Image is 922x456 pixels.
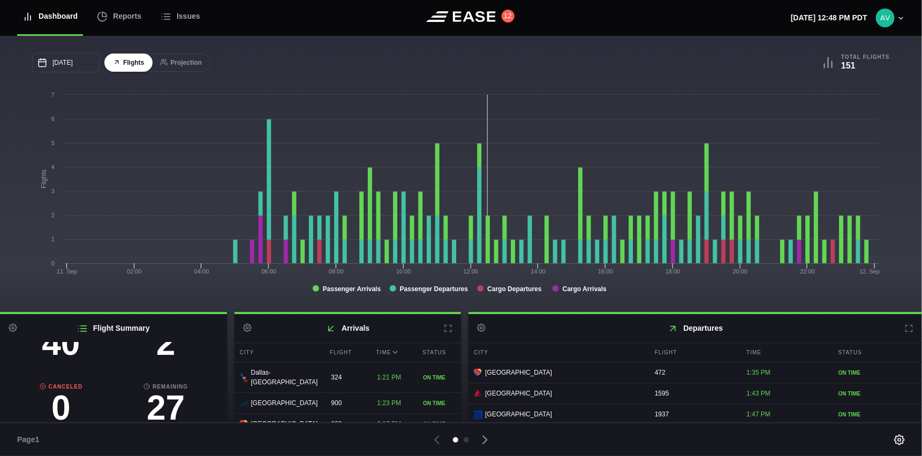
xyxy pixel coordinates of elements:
h3: 40 [9,326,114,360]
div: 1937 [649,404,738,424]
text: 5 [51,140,55,146]
a: Canceled0 [9,383,114,430]
text: 12:00 [464,268,479,275]
button: Flights [104,54,153,72]
div: ON TIME [423,399,456,407]
input: mm/dd/yyyy [32,53,99,72]
text: 08:00 [329,268,344,275]
b: 151 [841,61,856,70]
div: 623 [326,414,369,434]
span: [GEOGRAPHIC_DATA] [485,389,552,398]
div: 324 [326,367,369,387]
text: 02:00 [127,268,142,275]
span: Page 1 [17,434,44,445]
div: City [468,343,647,362]
div: ON TIME [838,411,917,419]
tspan: Cargo Arrivals [563,285,607,293]
div: Status [417,343,461,362]
text: 16:00 [598,268,613,275]
div: 1595 [649,383,738,404]
div: ON TIME [838,390,917,398]
span: 1:47 PM [746,411,770,418]
span: 1:35 PM [746,369,770,376]
b: Canceled [9,383,114,391]
span: 2:17 PM [377,420,401,428]
text: 4 [51,164,55,170]
div: 472 [649,362,738,383]
span: [GEOGRAPHIC_DATA] [485,409,552,419]
text: 22:00 [800,268,815,275]
button: 12 [502,10,515,22]
tspan: Passenger Arrivals [323,285,381,293]
div: Time [741,343,830,362]
span: [GEOGRAPHIC_DATA] [251,398,318,408]
text: 14:00 [531,268,546,275]
b: Remaining [114,383,218,391]
span: 1:43 PM [746,390,770,397]
div: City [235,343,322,362]
text: 3 [51,188,55,194]
h3: 27 [114,391,218,425]
text: 20:00 [733,268,748,275]
div: ON TIME [423,374,456,382]
tspan: Cargo Departures [487,285,542,293]
text: 04:00 [194,268,209,275]
span: 1:23 PM [377,399,401,407]
div: ON TIME [423,420,456,428]
div: 900 [326,393,369,413]
h2: Arrivals [235,314,462,343]
span: [GEOGRAPHIC_DATA] [485,368,552,377]
h3: 2 [114,326,218,360]
span: [GEOGRAPHIC_DATA] [251,419,318,429]
p: [DATE] 12:48 PM PDT [791,12,867,24]
div: Flight [649,343,738,362]
div: Status [833,343,922,362]
div: ON TIME [838,369,917,377]
text: 06:00 [261,268,276,275]
img: 9eca6f7b035e9ca54b5c6e3bab63db89 [876,9,895,27]
tspan: Passenger Departures [400,285,468,293]
span: Dallas-[GEOGRAPHIC_DATA] [251,368,318,387]
text: 1 [51,236,55,242]
tspan: Flights [40,170,48,188]
text: 7 [51,92,55,98]
text: 10:00 [396,268,411,275]
tspan: 12. Sep [859,268,880,275]
button: Projection [152,54,210,72]
b: Total Flights [841,54,890,60]
text: 0 [51,260,55,267]
span: 1:21 PM [377,374,401,381]
div: Time [371,343,415,362]
tspan: 11. Sep [57,268,77,275]
a: Remaining27 [114,383,218,430]
h2: Departures [468,314,922,343]
text: 2 [51,212,55,218]
text: 6 [51,116,55,122]
h3: 0 [9,391,114,425]
text: 18:00 [666,268,681,275]
div: Flight [324,343,368,362]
